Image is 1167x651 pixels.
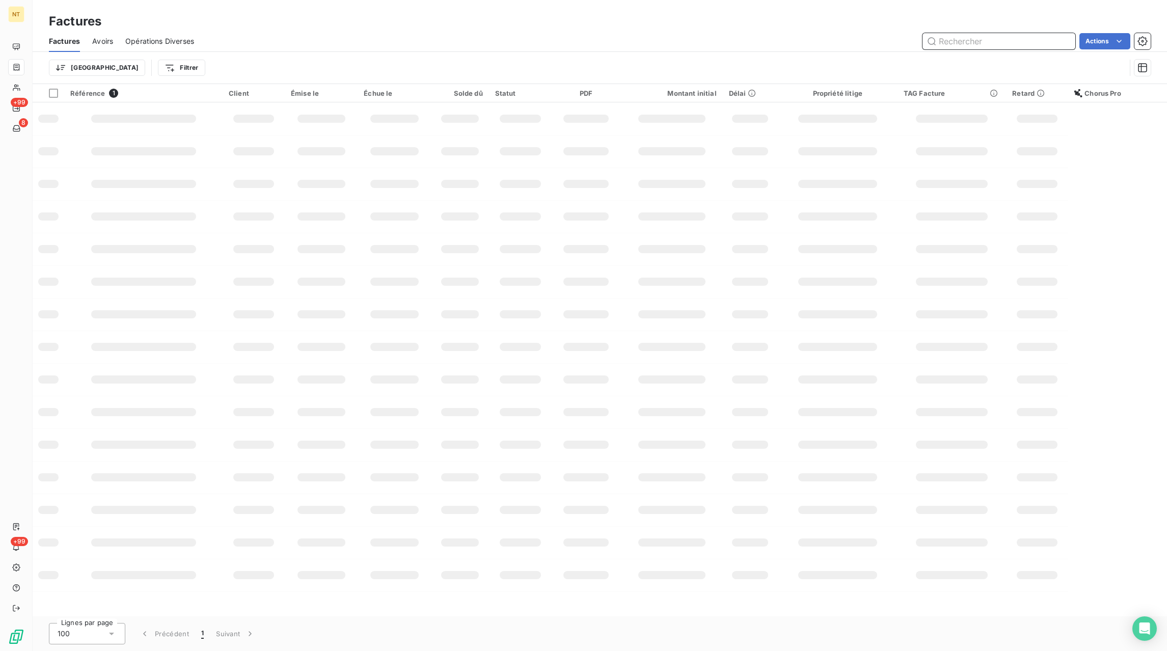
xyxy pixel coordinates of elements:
span: 1 [201,629,204,639]
div: Délai [729,89,772,97]
span: 1 [109,89,118,98]
button: Actions [1079,33,1130,49]
button: Précédent [133,623,195,644]
div: Émise le [291,89,351,97]
div: TAG Facture [904,89,1000,97]
div: Retard [1012,89,1062,97]
div: Statut [495,89,546,97]
span: Référence [70,89,105,97]
span: +99 [11,537,28,546]
span: Opérations Diverses [125,36,194,46]
span: 100 [58,629,70,639]
button: Suivant [210,623,261,644]
button: [GEOGRAPHIC_DATA] [49,60,145,76]
span: 8 [19,118,28,127]
div: Chorus Pro [1074,89,1161,97]
div: Solde dû [438,89,483,97]
button: Filtrer [158,60,205,76]
div: PDF [558,89,614,97]
button: 1 [195,623,210,644]
div: Montant initial [627,89,716,97]
div: Propriété litige [784,89,891,97]
div: Open Intercom Messenger [1132,616,1157,641]
span: Factures [49,36,80,46]
img: Logo LeanPay [8,629,24,645]
h3: Factures [49,12,101,31]
input: Rechercher [922,33,1075,49]
div: Échue le [364,89,425,97]
span: +99 [11,98,28,107]
div: Client [229,89,279,97]
span: Avoirs [92,36,113,46]
div: NT [8,6,24,22]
